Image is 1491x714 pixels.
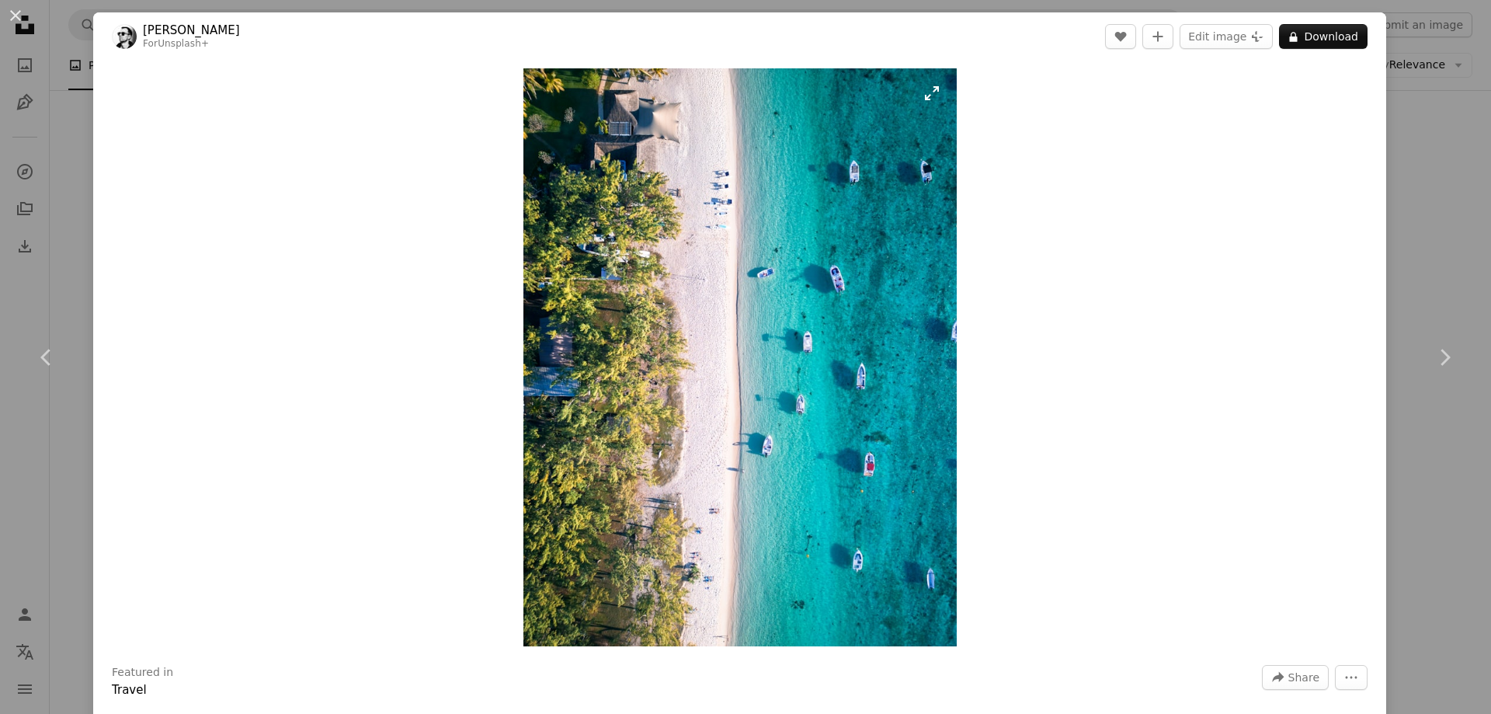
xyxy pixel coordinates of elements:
[143,23,240,38] a: [PERSON_NAME]
[158,38,209,49] a: Unsplash+
[1335,665,1368,690] button: More Actions
[143,38,240,51] div: For
[523,68,957,646] button: Zoom in on this image
[1398,283,1491,432] a: Next
[1288,666,1319,689] span: Share
[1262,665,1329,690] button: Share this image
[1105,24,1136,49] button: Like
[1142,24,1173,49] button: Add to Collection
[1279,24,1368,49] button: Download
[112,24,137,49] img: Go to Tobias Reich's profile
[112,665,173,681] h3: Featured in
[523,68,957,646] img: An aerial view of a beach with boats in the water
[112,683,147,697] a: Travel
[1180,24,1273,49] button: Edit image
